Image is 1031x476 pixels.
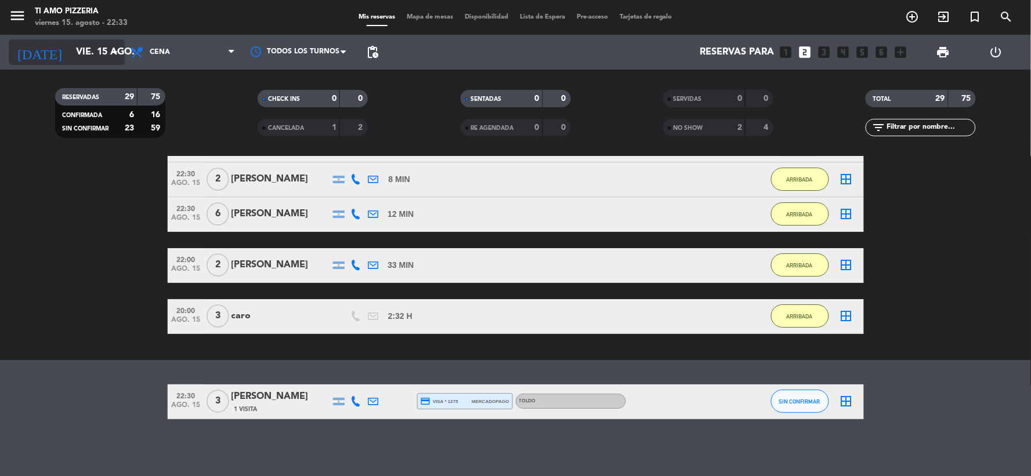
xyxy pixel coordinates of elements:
i: looks_4 [836,45,851,60]
span: RESERVADAS [62,95,99,100]
span: Lista de Espera [514,14,571,20]
span: print [936,45,950,59]
i: looks_5 [855,45,870,60]
span: SERVIDAS [674,96,702,102]
span: 20:00 [172,303,201,317]
i: credit_card [421,396,431,406]
span: 3 [207,304,229,328]
strong: 0 [561,95,568,103]
span: Mapa de mesas [401,14,459,20]
span: 22:00 [172,252,201,266]
span: Disponibilidad [459,14,514,20]
div: LOG OUT [969,35,1022,70]
strong: 0 [737,95,742,103]
button: ARRIBADA [771,202,829,226]
i: looks_6 [874,45,889,60]
i: border_all [840,207,853,221]
span: Mis reservas [353,14,401,20]
span: 2:32 H [388,310,413,323]
strong: 6 [129,111,134,119]
i: arrow_drop_down [108,45,122,59]
span: Tarjetas de regalo [614,14,678,20]
div: [PERSON_NAME] [231,257,330,272]
i: exit_to_app [937,10,951,24]
strong: 59 [151,124,162,132]
button: ARRIBADA [771,304,829,328]
span: TOTAL [873,96,891,102]
i: turned_in_not [968,10,982,24]
div: viernes 15. agosto - 22:33 [35,17,128,29]
i: border_all [840,309,853,323]
span: TOLDO [519,399,536,404]
span: 3 [207,390,229,413]
span: 8 MIN [389,173,410,186]
span: Reservas para [700,47,775,58]
span: 1 Visita [234,405,258,414]
span: CHECK INS [268,96,300,102]
strong: 0 [535,123,540,132]
span: 22:30 [172,201,201,215]
span: ago. 15 [172,316,201,329]
span: CONFIRMADA [62,112,102,118]
span: SENTADAS [471,96,502,102]
i: border_all [840,394,853,408]
strong: 16 [151,111,162,119]
i: power_settings_new [989,45,1003,59]
span: ago. 15 [172,401,201,415]
strong: 2 [737,123,742,132]
span: 2 [207,168,229,191]
strong: 75 [151,93,162,101]
strong: 1 [332,123,337,132]
span: 22:30 [172,388,201,402]
div: [PERSON_NAME] [231,389,330,404]
span: 22:30 [172,166,201,180]
strong: 0 [359,95,366,103]
span: ago. 15 [172,265,201,278]
strong: 29 [125,93,134,101]
div: [PERSON_NAME] [231,172,330,187]
span: CANCELADA [268,125,304,131]
i: looks_two [798,45,813,60]
span: NO SHOW [674,125,703,131]
strong: 0 [535,95,540,103]
button: SIN CONFIRMAR [771,390,829,413]
button: ARRIBADA [771,253,829,277]
i: looks_3 [817,45,832,60]
span: pending_actions [366,45,379,59]
i: filter_list [871,121,885,135]
div: TI AMO PIZZERIA [35,6,128,17]
span: ARRIBADA [787,211,813,217]
i: border_all [840,172,853,186]
strong: 2 [359,123,366,132]
span: 33 MIN [388,259,414,272]
strong: 75 [962,95,974,103]
span: Pre-acceso [571,14,614,20]
strong: 23 [125,124,134,132]
span: RE AGENDADA [471,125,514,131]
span: ARRIBADA [787,262,813,268]
i: search [1000,10,1014,24]
span: 12 MIN [388,208,414,221]
i: [DATE] [9,39,70,65]
strong: 4 [764,123,770,132]
span: ARRIBADA [787,176,813,183]
button: menu [9,7,26,28]
span: Cena [150,48,170,56]
input: Filtrar por nombre... [885,121,975,134]
i: looks_one [779,45,794,60]
span: visa * 1275 [421,396,458,406]
span: ago. 15 [172,214,201,227]
div: caro [231,308,330,324]
strong: 0 [764,95,770,103]
div: [PERSON_NAME] [231,206,330,221]
i: add_box [893,45,909,60]
i: border_all [840,258,853,272]
i: add_circle_outline [906,10,920,24]
strong: 29 [936,95,945,103]
strong: 0 [332,95,337,103]
span: SIN CONFIRMAR [62,126,108,132]
span: 2 [207,253,229,277]
strong: 0 [561,123,568,132]
span: ago. 15 [172,179,201,192]
span: SIN CONFIRMAR [779,398,820,405]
